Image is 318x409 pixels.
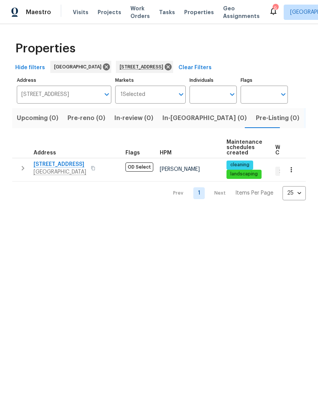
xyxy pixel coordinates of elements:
span: Maintenance schedules created [226,140,262,156]
span: Visits [73,8,88,16]
span: 1 Selected [120,91,145,98]
button: Open [227,89,238,100]
span: Properties [15,45,75,52]
label: Address [17,78,111,83]
span: Pre-Listing (0) [256,113,299,123]
span: 2 WIP [276,168,294,175]
div: [GEOGRAPHIC_DATA] [50,61,111,73]
span: In-[GEOGRAPHIC_DATA] (0) [162,113,247,123]
span: [GEOGRAPHIC_DATA] [54,63,104,71]
span: In-review (0) [114,113,153,123]
span: cleaning [227,162,252,168]
span: [PERSON_NAME] [160,167,200,172]
button: Open [101,89,112,100]
div: [STREET_ADDRESS] [116,61,173,73]
span: Hide filters [15,63,45,73]
button: Hide filters [12,61,48,75]
span: Address [34,150,56,156]
span: Geo Assignments [223,5,260,20]
span: Maestro [26,8,51,16]
nav: Pagination Navigation [166,186,306,200]
span: Tasks [159,10,175,15]
div: 25 [283,183,306,203]
div: 9 [273,5,278,12]
button: Open [176,89,186,100]
span: landscaping [227,171,261,177]
label: Markets [115,78,186,83]
span: HPM [160,150,172,156]
span: Upcoming (0) [17,113,58,123]
span: Clear Filters [178,63,212,73]
label: Flags [241,78,288,83]
span: Projects [98,8,121,16]
p: Items Per Page [235,189,273,197]
button: Open [278,89,289,100]
span: Flags [125,150,140,156]
span: OD Select [125,162,153,172]
span: Pre-reno (0) [67,113,105,123]
span: Properties [184,8,214,16]
span: Work Orders [130,5,150,20]
button: Clear Filters [175,61,215,75]
label: Individuals [190,78,237,83]
a: Goto page 1 [193,187,205,199]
